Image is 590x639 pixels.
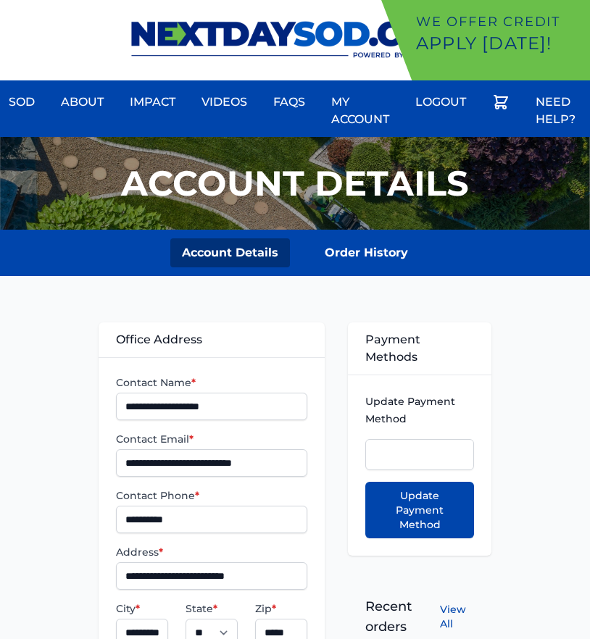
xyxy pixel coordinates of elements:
h2: Recent orders [365,596,440,637]
a: About [52,85,112,120]
div: Payment Methods [348,322,491,375]
a: FAQs [265,85,314,120]
label: Contact Name [116,375,308,390]
div: Office Address [99,322,325,357]
iframe: Secure payment input frame [372,448,468,461]
a: Account Details [170,238,290,267]
span: Update Payment Method [383,488,456,532]
a: Videos [193,85,256,120]
h1: Account Details [121,166,469,201]
a: View All [440,602,474,631]
p: We offer Credit [416,12,584,32]
a: Logout [407,85,475,120]
a: My Account [323,85,398,137]
a: Need Help? [527,85,590,137]
label: City [116,601,168,616]
span: Update Payment Method [365,395,455,425]
label: Address [116,545,308,559]
p: Apply [DATE]! [416,32,584,55]
label: State [186,601,238,616]
label: Contact Email [116,432,308,446]
label: Zip [255,601,307,616]
button: Update Payment Method [365,482,474,538]
a: Impact [121,85,184,120]
label: Contact Phone [116,488,308,503]
a: Order History [313,238,420,267]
